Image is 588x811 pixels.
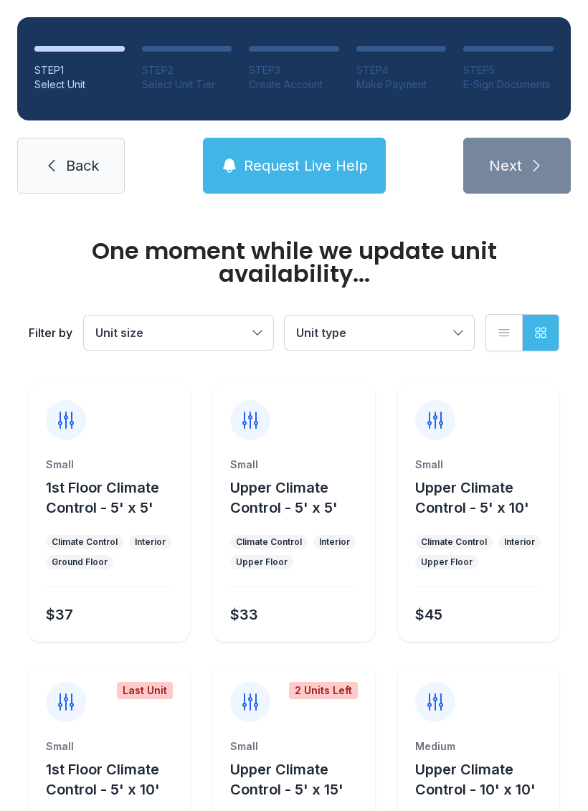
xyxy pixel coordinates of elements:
span: Unit type [296,326,346,340]
span: Request Live Help [244,156,368,176]
div: Select Unit [34,77,125,92]
div: Create Account [249,77,339,92]
div: Interior [504,536,535,548]
div: STEP 4 [356,63,447,77]
div: Small [46,457,173,472]
span: Next [489,156,522,176]
div: 2 Units Left [289,682,358,699]
div: Make Payment [356,77,447,92]
button: 1st Floor Climate Control - 5' x 5' [46,478,184,518]
div: Climate Control [52,536,118,548]
span: Upper Climate Control - 5' x 15' [230,761,343,798]
div: $33 [230,604,258,625]
div: Interior [319,536,350,548]
button: Upper Climate Control - 5' x 15' [230,759,369,800]
div: Climate Control [236,536,302,548]
span: 1st Floor Climate Control - 5' x 10' [46,761,160,798]
div: $45 [415,604,442,625]
div: Ground Floor [52,556,108,568]
button: Unit size [84,316,273,350]
div: E-Sign Documents [463,77,554,92]
div: Filter by [29,324,72,341]
button: Upper Climate Control - 5' x 10' [415,478,554,518]
button: 1st Floor Climate Control - 5' x 10' [46,759,184,800]
div: STEP 1 [34,63,125,77]
div: STEP 2 [142,63,232,77]
div: Small [230,457,357,472]
button: Unit type [285,316,474,350]
div: STEP 3 [249,63,339,77]
button: Upper Climate Control - 10' x 10' [415,759,554,800]
div: Select Unit Tier [142,77,232,92]
div: Small [415,457,542,472]
span: Upper Climate Control - 5' x 5' [230,479,338,516]
span: Upper Climate Control - 10' x 10' [415,761,536,798]
div: Small [230,739,357,754]
div: Small [46,739,173,754]
div: Climate Control [421,536,487,548]
div: Medium [415,739,542,754]
div: Upper Floor [236,556,288,568]
div: STEP 5 [463,63,554,77]
span: Upper Climate Control - 5' x 10' [415,479,529,516]
span: Unit size [95,326,143,340]
div: $37 [46,604,73,625]
button: Upper Climate Control - 5' x 5' [230,478,369,518]
span: Back [66,156,99,176]
div: Interior [135,536,166,548]
div: Upper Floor [421,556,473,568]
div: Last Unit [117,682,173,699]
span: 1st Floor Climate Control - 5' x 5' [46,479,159,516]
div: One moment while we update unit availability... [29,239,559,285]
